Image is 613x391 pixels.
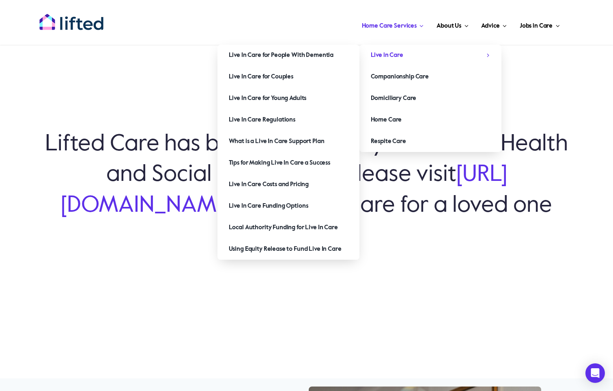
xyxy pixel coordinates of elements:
h6: Lifted Care has been acquired by Grosvenor Health and Social Care Group. Please visit to arrange ... [41,129,572,221]
span: Respite Care [371,135,406,148]
span: Live In Care Costs and Pricing [229,178,309,191]
span: Live In Care for People With Dementia [229,49,333,62]
a: lifted-logo [39,13,104,22]
a: About Us [434,12,471,37]
span: What is a Live In Care Support Plan [229,135,325,148]
span: Home Care Services [362,20,417,33]
a: Home Care [359,109,501,130]
a: Live In Care Regulations [217,109,359,130]
a: [URL][DOMAIN_NAME] [61,163,507,217]
a: Live In Care for Young Adults [217,88,359,109]
a: What is a Live In Care Support Plan [217,131,359,152]
span: Live In Care for Young Adults [229,92,307,105]
div: Open Intercom Messenger [585,363,605,383]
span: About Us [437,20,461,33]
a: Companionship Care [359,66,501,87]
span: Live in Care [371,49,403,62]
a: Home Care Services [359,12,426,37]
a: Using Equity Release to Fund Live In Care [217,239,359,260]
a: Live in Care [359,45,501,66]
span: Live In Care Regulations [229,113,295,126]
a: Local Authority Funding for Live In Care [217,217,359,238]
a: Live In Care for People With Dementia [217,45,359,66]
span: Advice [481,20,499,33]
a: Advice [479,12,509,37]
span: Tips for Making Live In Care a Success [229,156,330,169]
a: Tips for Making Live In Care a Success [217,152,359,174]
a: Domiciliary Care [359,88,501,109]
span: Live In Care Funding Options [229,200,308,213]
span: Jobs in Care [520,20,553,33]
a: Respite Care [359,131,501,152]
span: Using Equity Release to Fund Live In Care [229,243,342,256]
a: Live In Care for Couples [217,66,359,87]
span: Live In Care for Couples [229,70,293,83]
span: Local Authority Funding for Live In Care [229,221,338,234]
a: Live In Care Funding Options [217,195,359,217]
span: Companionship Care [371,70,429,83]
span: Home Care [371,113,402,126]
span: Domiciliary Care [371,92,417,105]
a: Jobs in Care [517,12,562,37]
a: Live In Care Costs and Pricing [217,174,359,195]
nav: Main Menu [130,12,562,37]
